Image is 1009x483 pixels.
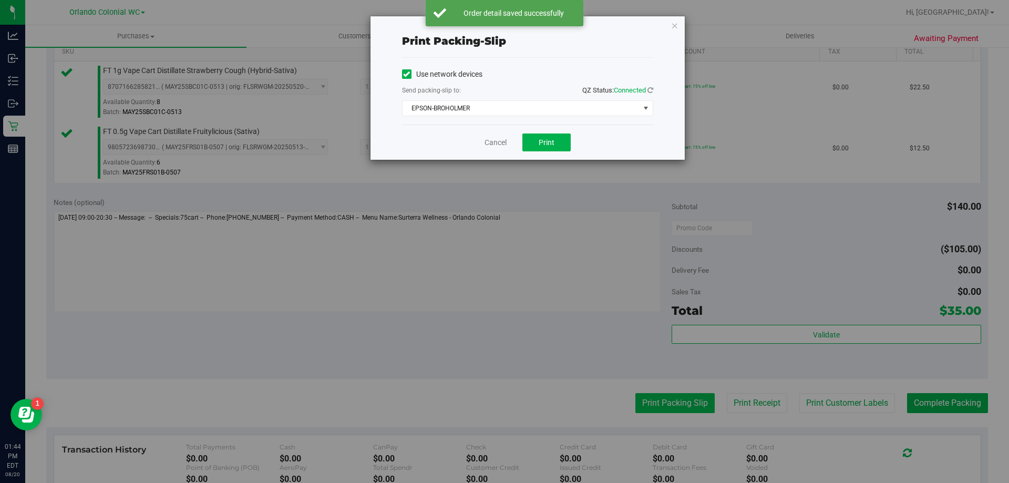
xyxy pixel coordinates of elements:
label: Send packing-slip to: [402,86,461,95]
a: Cancel [485,137,507,148]
span: Print [539,138,554,147]
iframe: Resource center unread badge [31,397,44,410]
div: Order detail saved successfully [452,8,575,18]
label: Use network devices [402,69,482,80]
span: select [639,101,652,116]
span: QZ Status: [582,86,653,94]
span: EPSON-BROHOLMER [403,101,640,116]
iframe: Resource center [11,399,42,430]
span: Connected [614,86,646,94]
button: Print [522,133,571,151]
span: Print packing-slip [402,35,506,47]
